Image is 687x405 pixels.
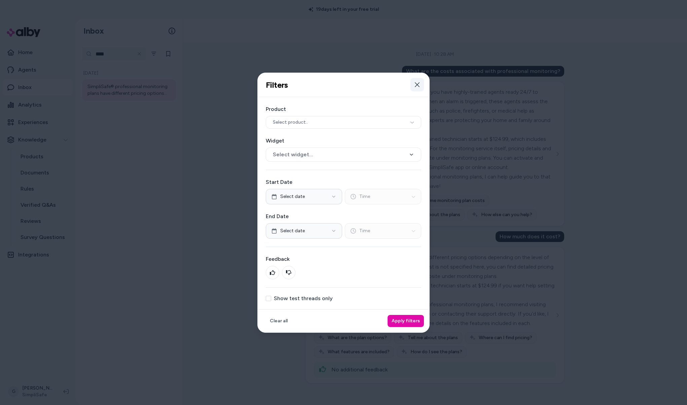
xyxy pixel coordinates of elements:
[266,105,421,113] label: Product
[266,315,292,327] button: Clear all
[266,178,421,186] label: Start Date
[280,228,305,234] span: Select date
[274,296,333,301] label: Show test threads only
[266,148,421,162] button: Select widget...
[266,189,342,204] button: Select date
[388,315,424,327] button: Apply filters
[266,212,421,220] label: End Date
[273,119,308,126] span: Select product..
[266,223,342,239] button: Select date
[266,255,421,263] label: Feedback
[280,193,305,200] span: Select date
[266,80,288,90] h2: Filters
[266,137,421,145] label: Widget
